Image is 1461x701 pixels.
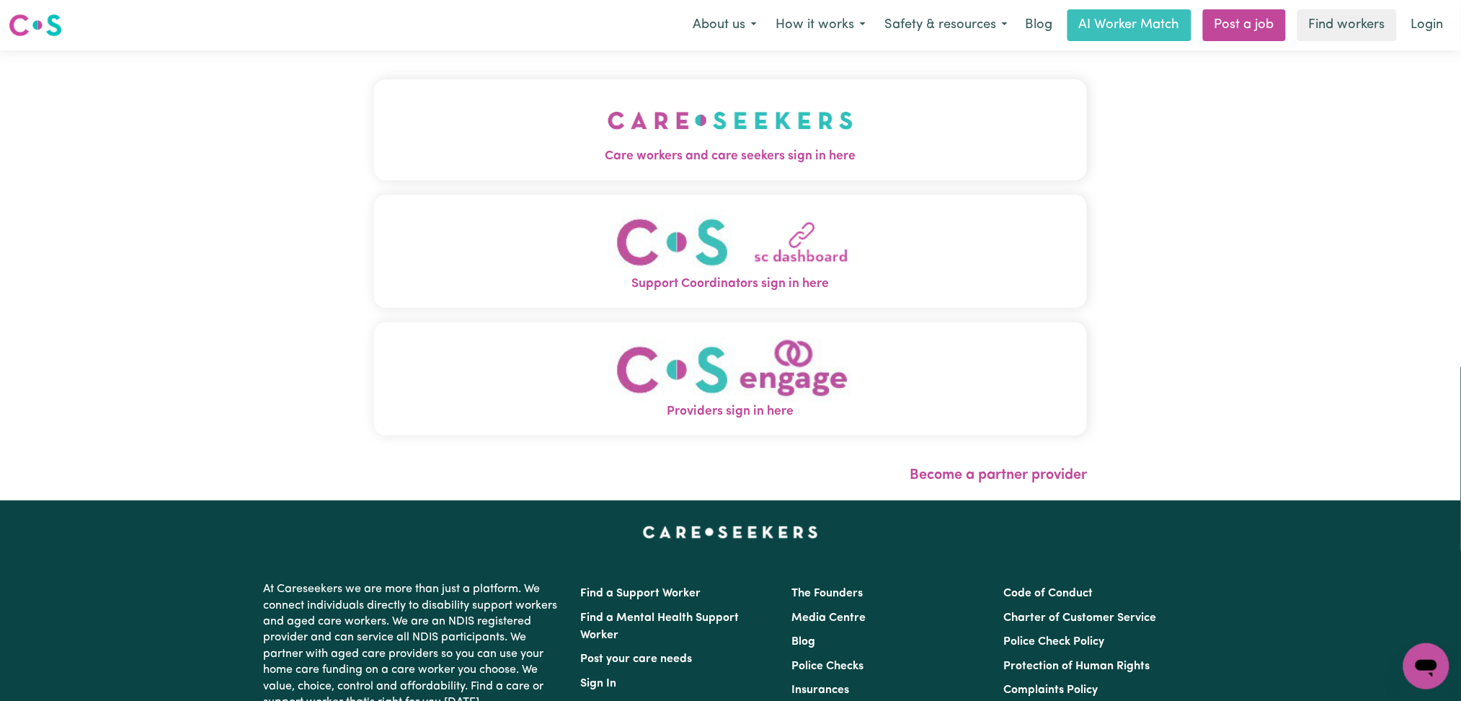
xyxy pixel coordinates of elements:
a: Post your care needs [581,653,693,665]
span: Providers sign in here [374,402,1088,421]
a: Post a job [1203,9,1286,41]
button: Care workers and care seekers sign in here [374,79,1088,180]
a: Find a Support Worker [581,588,701,599]
a: Find workers [1297,9,1397,41]
button: How it works [766,10,875,40]
a: Become a partner provider [910,468,1087,482]
button: About us [683,10,766,40]
a: Complaints Policy [1003,684,1098,696]
a: Police Check Policy [1003,636,1104,648]
a: Careseekers home page [643,526,818,538]
button: Support Coordinators sign in here [374,195,1088,308]
span: Care workers and care seekers sign in here [374,147,1088,166]
a: Sign In [581,678,617,689]
a: Protection of Human Rights [1003,661,1150,672]
a: Charter of Customer Service [1003,612,1156,624]
a: The Founders [792,588,863,599]
a: Blog [792,636,816,648]
img: Careseekers logo [9,12,62,38]
a: Login [1403,9,1452,41]
button: Providers sign in here [374,322,1088,436]
a: Insurances [792,684,850,696]
a: Find a Mental Health Support Worker [581,612,740,641]
a: Careseekers logo [9,9,62,42]
a: Media Centre [792,612,866,624]
a: AI Worker Match [1067,9,1191,41]
a: Police Checks [792,661,864,672]
a: Code of Conduct [1003,588,1093,599]
span: Support Coordinators sign in here [374,275,1088,294]
iframe: Button to launch messaging window [1403,643,1449,689]
button: Safety & resources [875,10,1017,40]
a: Blog [1017,9,1062,41]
